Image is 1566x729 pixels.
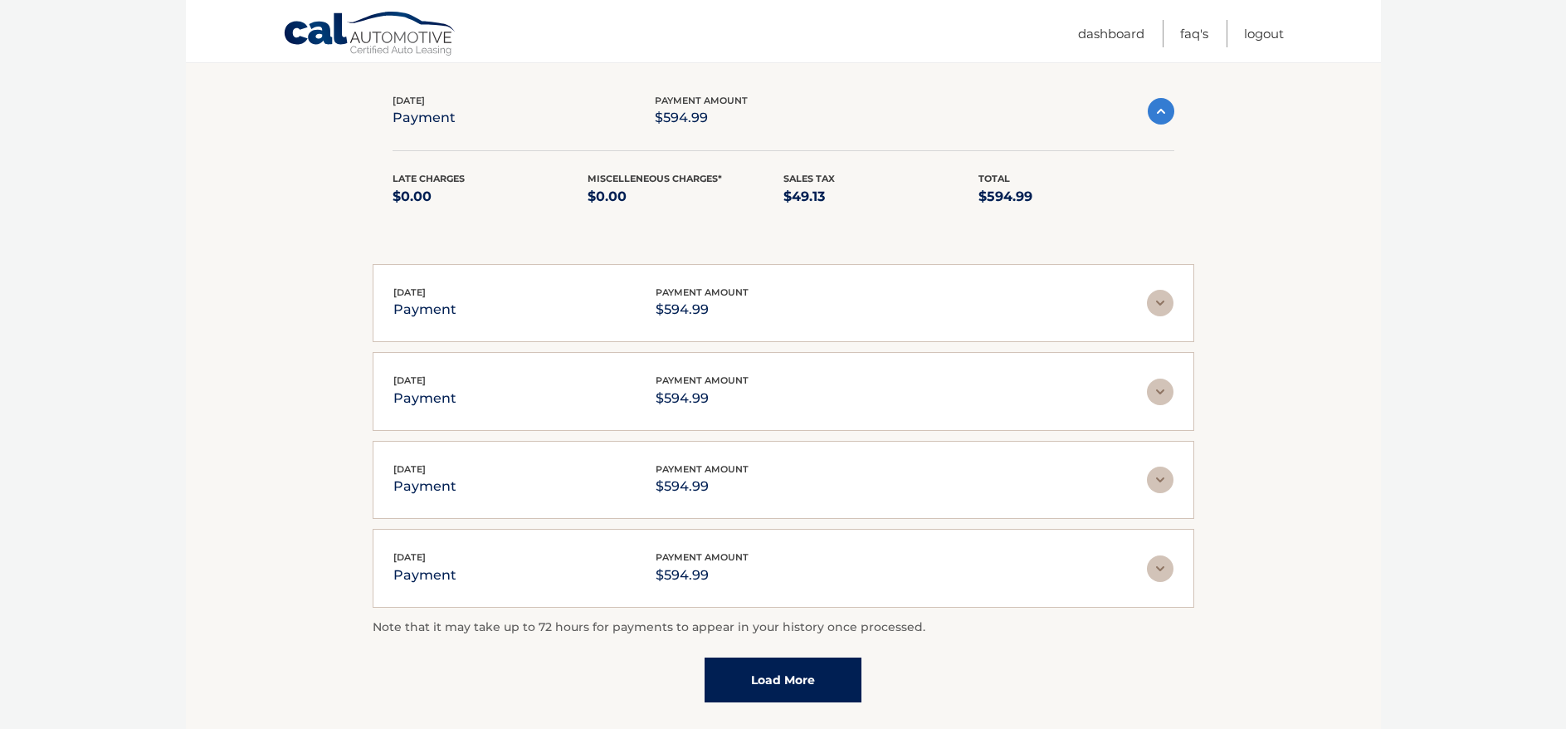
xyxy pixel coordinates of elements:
[393,286,426,298] span: [DATE]
[588,185,783,208] p: $0.00
[1244,20,1284,47] a: Logout
[656,374,749,386] span: payment amount
[656,564,749,587] p: $594.99
[1078,20,1144,47] a: Dashboard
[1147,379,1173,405] img: accordion-rest.svg
[283,11,457,59] a: Cal Automotive
[1147,555,1173,582] img: accordion-rest.svg
[656,475,749,498] p: $594.99
[656,387,749,410] p: $594.99
[705,658,861,702] a: Load More
[393,564,456,587] p: payment
[978,173,1010,184] span: Total
[655,106,748,130] p: $594.99
[393,173,465,184] span: Late Charges
[373,618,1194,638] p: Note that it may take up to 72 hours for payments to appear in your history once processed.
[656,286,749,298] span: payment amount
[783,185,979,208] p: $49.13
[588,173,722,184] span: Miscelleneous Charges*
[393,374,426,386] span: [DATE]
[393,463,426,475] span: [DATE]
[393,95,425,106] span: [DATE]
[393,387,456,410] p: payment
[393,106,456,130] p: payment
[1147,467,1173,493] img: accordion-rest.svg
[1148,98,1174,125] img: accordion-active.svg
[655,95,748,106] span: payment amount
[393,551,426,563] span: [DATE]
[1180,20,1208,47] a: FAQ's
[656,463,749,475] span: payment amount
[783,173,835,184] span: Sales Tax
[393,298,456,321] p: payment
[393,475,456,498] p: payment
[393,185,588,208] p: $0.00
[978,185,1174,208] p: $594.99
[656,298,749,321] p: $594.99
[1147,290,1173,316] img: accordion-rest.svg
[656,551,749,563] span: payment amount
